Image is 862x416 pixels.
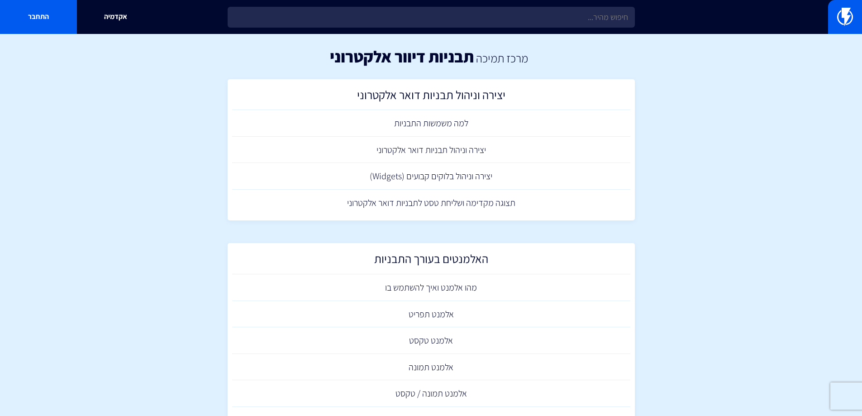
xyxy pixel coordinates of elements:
a: אלמנט תמונה / טקסט [232,380,630,407]
a: למה משמשות התבניות [232,110,630,137]
a: מהו אלמנט ואיך להשתמש בו [232,274,630,301]
a: האלמנטים בעורך התבניות [232,248,630,274]
a: יצירה וניהול בלוקים קבועים (Widgets) [232,163,630,190]
a: אלמנט תפריט [232,301,630,328]
h2: האלמנטים בעורך התבניות [237,252,626,270]
a: יצירה וניהול תבניות דואר אלקטרוני [232,84,630,110]
a: מרכז תמיכה [476,50,528,66]
a: אלמנט טקסט [232,327,630,354]
input: חיפוש מהיר... [228,7,635,28]
a: תצוגה מקדימה ושליחת טסט לתבניות דואר אלקטרוני [232,190,630,216]
h1: תבניות דיוור אלקטרוני [330,48,474,66]
a: יצירה וניהול תבניות דואר אלקטרוני [232,137,630,163]
h2: יצירה וניהול תבניות דואר אלקטרוני [237,88,626,106]
a: אלמנט תמונה [232,354,630,381]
